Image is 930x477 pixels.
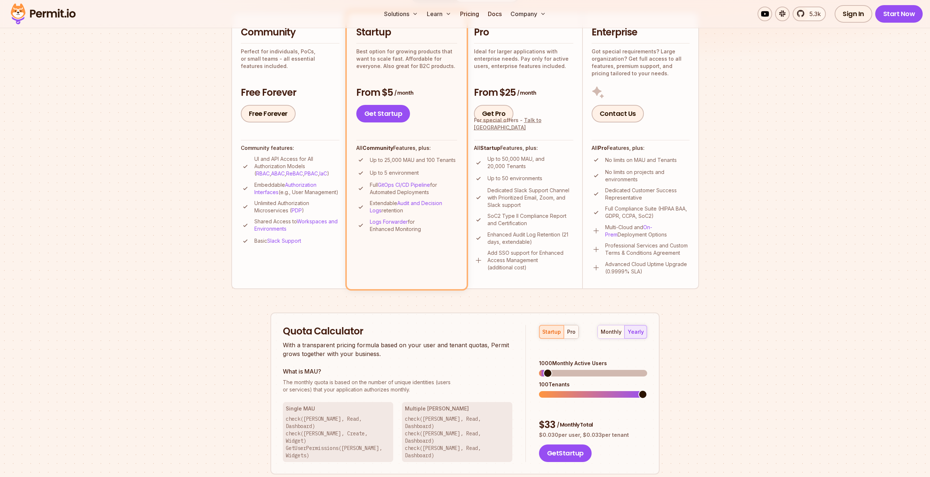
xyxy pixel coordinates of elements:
a: Logs Forwarder [370,219,408,225]
span: / Monthly Total [557,421,593,428]
p: UI and API Access for All Authorization Models ( , , , , ) [254,155,339,177]
button: Learn [424,7,454,21]
a: PBAC [304,170,318,177]
h4: All Features, plus: [356,144,457,152]
a: Get Startup [356,105,410,122]
p: Professional Services and Custom Terms & Conditions Agreement [605,242,690,257]
p: SoC2 Type II Compliance Report and Certification [487,212,573,227]
p: Full for Automated Deployments [370,181,457,196]
a: Get Pro [474,105,514,122]
span: The monthly quota is based on the number of unique identities (users [283,379,512,386]
a: RBAC [256,170,270,177]
p: Got special requirements? Large organization? Get full access to all features, premium support, a... [592,48,690,77]
a: Slack Support [267,238,301,244]
strong: Pro [598,145,607,151]
p: Ideal for larger applications with enterprise needs. Pay only for active users, enterprise featur... [474,48,573,70]
h4: Community features: [241,144,339,152]
h3: Single MAU [286,405,390,412]
p: Up to 50,000 MAU, and 20,000 Tenants [487,155,573,170]
p: Perfect for individuals, PoCs, or small teams - all essential features included. [241,48,339,70]
span: 5.3k [805,10,821,18]
p: Best option for growing products that want to scale fast. Affordable for everyone. Also great for... [356,48,457,70]
p: check([PERSON_NAME], Read, Dashboard) check([PERSON_NAME], Read, Dashboard) check([PERSON_NAME], ... [405,415,509,459]
p: Advanced Cloud Uptime Upgrade (0.9999% SLA) [605,261,690,275]
div: 100 Tenants [539,381,647,388]
p: Full Compliance Suite (HIPAA BAA, GDPR, CCPA, SoC2) [605,205,690,220]
div: 1000 Monthly Active Users [539,360,647,367]
span: / month [517,89,536,96]
p: for Enhanced Monitoring [370,218,457,233]
div: pro [567,328,576,336]
a: PDP [292,207,302,213]
p: $ 0.030 per user, $ 0.033 per tenant [539,431,647,439]
h3: From $5 [356,86,457,99]
h2: Quota Calculator [283,325,512,338]
p: Embeddable (e.g., User Management) [254,181,339,196]
h4: All Features, plus: [592,144,690,152]
p: Add SSO support for Enhanced Access Management (additional cost) [487,249,573,271]
p: With a transparent pricing formula based on your user and tenant quotas, Permit grows together wi... [283,341,512,358]
a: On-Prem [605,224,652,238]
p: Basic [254,237,301,245]
button: Company [508,7,549,21]
p: Dedicated Slack Support Channel with Prioritized Email, Zoom, and Slack support [487,187,573,209]
p: Up to 5 environment [370,169,419,177]
p: check([PERSON_NAME], Read, Dashboard) check([PERSON_NAME], Create, Widget) GetUserPermissions([PE... [286,415,390,459]
p: Unlimited Authorization Microservices ( ) [254,200,339,214]
a: Sign In [835,5,872,23]
a: Contact Us [592,105,644,122]
a: Docs [485,7,505,21]
h2: Startup [356,26,457,39]
a: Start Now [875,5,923,23]
h2: Pro [474,26,573,39]
span: / month [394,89,413,96]
a: Pricing [457,7,482,21]
div: $ 33 [539,419,647,432]
p: Enhanced Audit Log Retention (21 days, extendable) [487,231,573,246]
a: ABAC [271,170,285,177]
h2: Enterprise [592,26,690,39]
p: No limits on projects and environments [605,169,690,183]
a: 5.3k [793,7,826,21]
p: Up to 25,000 MAU and 100 Tenants [370,156,456,164]
a: Authorization Interfaces [254,182,316,195]
a: GitOps CI/CD Pipeline [378,182,430,188]
h3: Free Forever [241,86,339,99]
h3: What is MAU? [283,367,512,376]
img: Permit logo [7,1,79,26]
a: Audit and Decision Logs [370,200,442,213]
p: Multi-Cloud and Deployment Options [605,224,690,238]
a: Free Forever [241,105,296,122]
div: For special offers - [474,117,573,131]
a: ReBAC [286,170,303,177]
button: Solutions [381,7,421,21]
h4: All Features, plus: [474,144,573,152]
p: No limits on MAU and Tenants [605,156,677,164]
p: Shared Access to [254,218,339,232]
h3: Multiple [PERSON_NAME] [405,405,509,412]
button: GetStartup [539,444,592,462]
h3: From $25 [474,86,573,99]
p: Extendable retention [370,200,457,214]
div: monthly [601,328,622,336]
p: Dedicated Customer Success Representative [605,187,690,201]
strong: Startup [480,145,500,151]
h2: Community [241,26,339,39]
p: or services) that your application authorizes monthly. [283,379,512,393]
a: IaC [319,170,327,177]
strong: Community [362,145,393,151]
p: Up to 50 environments [487,175,542,182]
